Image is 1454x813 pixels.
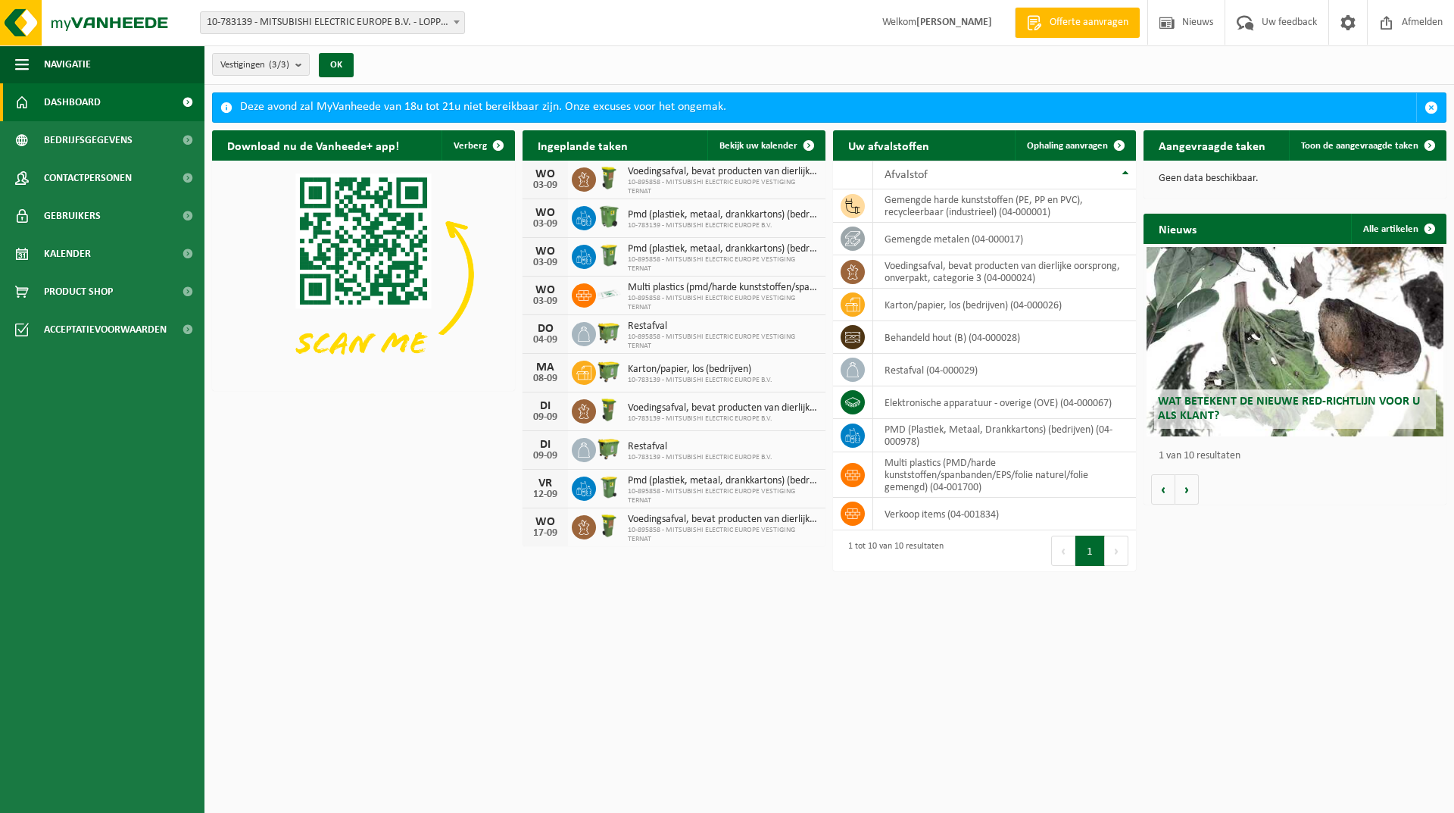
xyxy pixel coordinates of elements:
div: Deze avond zal MyVanheede van 18u tot 21u niet bereikbaar zijn. Onze excuses voor het ongemak. [240,93,1416,122]
a: Toon de aangevraagde taken [1289,130,1445,161]
span: 10-783139 - MITSUBISHI ELECTRIC EUROPE B.V. [628,376,772,385]
span: Wat betekent de nieuwe RED-richtlijn voor u als klant? [1158,396,1420,422]
button: 1 [1075,536,1105,566]
img: WB-0060-HPE-GN-50 [596,165,622,191]
td: gemengde harde kunststoffen (PE, PP en PVC), recycleerbaar (industrieel) (04-000001) [873,189,1136,223]
span: Pmd (plastiek, metaal, drankkartons) (bedrijven) [628,243,818,255]
strong: [PERSON_NAME] [916,17,992,28]
img: Download de VHEPlus App [212,161,515,388]
h2: Ingeplande taken [523,130,643,160]
div: DI [530,400,560,412]
span: Offerte aanvragen [1046,15,1132,30]
td: behandeld hout (B) (04-000028) [873,321,1136,354]
span: 10-895858 - MITSUBISHI ELECTRIC EUROPE VESTIGING TERNAT [628,487,818,505]
div: 03-09 [530,180,560,191]
span: Toon de aangevraagde taken [1301,141,1418,151]
span: Navigatie [44,45,91,83]
p: 1 van 10 resultaten [1159,451,1439,461]
span: Pmd (plastiek, metaal, drankkartons) (bedrijven) [628,475,818,487]
count: (3/3) [269,60,289,70]
img: WB-0240-HPE-GN-50 [596,242,622,268]
h2: Download nu de Vanheede+ app! [212,130,414,160]
span: Karton/papier, los (bedrijven) [628,364,772,376]
span: 10-783139 - MITSUBISHI ELECTRIC EUROPE B.V. [628,453,772,462]
span: Contactpersonen [44,159,132,197]
img: LP-SK-00500-LPE-16 [596,281,622,307]
span: Restafval [628,321,818,333]
span: Restafval [628,441,772,453]
div: 17-09 [530,528,560,539]
span: 10-895858 - MITSUBISHI ELECTRIC EUROPE VESTIGING TERNAT [628,526,818,544]
img: WB-1100-HPE-GN-50 [596,436,622,461]
img: WB-0060-HPE-GN-50 [596,513,622,539]
div: 03-09 [530,258,560,268]
span: Kalender [44,235,91,273]
span: 10-783139 - MITSUBISHI ELECTRIC EUROPE B.V. [628,414,818,424]
span: Voedingsafval, bevat producten van dierlijke oorsprong, onverpakt, categorie 3 [628,166,818,178]
span: Pmd (plastiek, metaal, drankkartons) (bedrijven) [628,209,818,221]
span: 10-783139 - MITSUBISHI ELECTRIC EUROPE B.V. [628,221,818,230]
span: Ophaling aanvragen [1027,141,1108,151]
span: Acceptatievoorwaarden [44,311,167,349]
span: Bekijk uw kalender [719,141,797,151]
span: 10-895858 - MITSUBISHI ELECTRIC EUROPE VESTIGING TERNAT [628,178,818,196]
div: MA [530,361,560,374]
div: 09-09 [530,412,560,423]
td: restafval (04-000029) [873,354,1136,386]
span: Voedingsafval, bevat producten van dierlijke oorsprong, onverpakt, categorie 3 [628,514,818,526]
button: OK [319,53,354,77]
button: Volgende [1175,474,1199,505]
span: Verberg [454,141,487,151]
span: Multi plastics (pmd/harde kunststoffen/spanbanden/eps/folie naturel/folie gemeng... [628,282,818,294]
span: Vestigingen [220,54,289,77]
img: WB-0060-HPE-GN-50 [596,397,622,423]
div: DI [530,439,560,451]
h2: Uw afvalstoffen [833,130,944,160]
p: Geen data beschikbaar. [1159,174,1431,184]
img: WB-0370-HPE-GN-50 [596,204,622,230]
button: Vorige [1151,474,1175,505]
a: Wat betekent de nieuwe RED-richtlijn voor u als klant? [1147,247,1443,436]
h2: Nieuws [1144,214,1212,243]
button: Verberg [442,130,513,161]
span: 10-895858 - MITSUBISHI ELECTRIC EUROPE VESTIGING TERNAT [628,255,818,274]
td: elektronische apparatuur - overige (OVE) (04-000067) [873,386,1136,419]
div: WO [530,516,560,528]
div: 04-09 [530,335,560,346]
td: gemengde metalen (04-000017) [873,223,1136,255]
div: 03-09 [530,296,560,307]
button: Previous [1051,536,1075,566]
a: Bekijk uw kalender [707,130,824,161]
td: multi plastics (PMD/harde kunststoffen/spanbanden/EPS/folie naturel/folie gemengd) (04-001700) [873,452,1136,498]
img: WB-0240-HPE-GN-50 [596,474,622,500]
div: WO [530,284,560,296]
div: WO [530,168,560,180]
span: 10-895858 - MITSUBISHI ELECTRIC EUROPE VESTIGING TERNAT [628,294,818,312]
img: WB-1100-HPE-GN-50 [596,358,622,384]
img: WB-1100-HPE-GN-50 [596,320,622,346]
a: Ophaling aanvragen [1015,130,1134,161]
span: 10-783139 - MITSUBISHI ELECTRIC EUROPE B.V. - LOPPEM [201,12,464,33]
span: Afvalstof [885,169,928,181]
h2: Aangevraagde taken [1144,130,1281,160]
div: 03-09 [530,219,560,230]
button: Next [1105,536,1128,566]
a: Alle artikelen [1351,214,1445,244]
div: 09-09 [530,451,560,461]
span: Voedingsafval, bevat producten van dierlijke oorsprong, onverpakt, categorie 3 [628,402,818,414]
a: Offerte aanvragen [1015,8,1140,38]
div: WO [530,207,560,219]
span: Product Shop [44,273,113,311]
span: 10-783139 - MITSUBISHI ELECTRIC EUROPE B.V. - LOPPEM [200,11,465,34]
div: WO [530,245,560,258]
button: Vestigingen(3/3) [212,53,310,76]
div: DO [530,323,560,335]
span: Bedrijfsgegevens [44,121,133,159]
div: 1 tot 10 van 10 resultaten [841,534,944,568]
div: 08-09 [530,374,560,384]
span: Gebruikers [44,197,101,235]
td: voedingsafval, bevat producten van dierlijke oorsprong, onverpakt, categorie 3 (04-000024) [873,255,1136,289]
span: Dashboard [44,83,101,121]
div: VR [530,477,560,489]
span: 10-895858 - MITSUBISHI ELECTRIC EUROPE VESTIGING TERNAT [628,333,818,351]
